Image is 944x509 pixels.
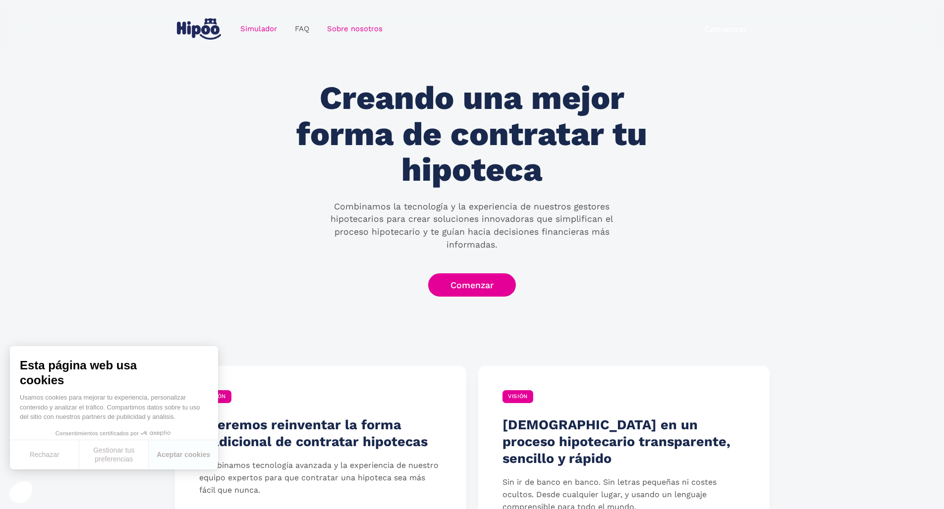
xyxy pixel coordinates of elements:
div: VISIÓN [502,390,533,403]
a: Simulador [231,19,286,39]
p: Combinamos tecnología avanzada y la experiencia de nuestro equipo expertos para que contratar una... [199,459,442,496]
a: FAQ [286,19,318,39]
a: Comenzar [682,17,770,41]
a: home [175,14,223,44]
h1: Creando una mejor forma de contratar tu hipoteca [284,80,660,188]
h4: Queremos reinventar la forma tradicional de contratar hipotecas [199,416,442,450]
a: Comenzar [428,273,516,297]
h4: [DEMOGRAPHIC_DATA] en un proceso hipotecario transparente, sencillo y rápido [502,416,745,467]
a: Sobre nosotros [318,19,391,39]
p: Combinamos la tecnología y la experiencia de nuestros gestores hipotecarios para crear soluciones... [313,201,631,251]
